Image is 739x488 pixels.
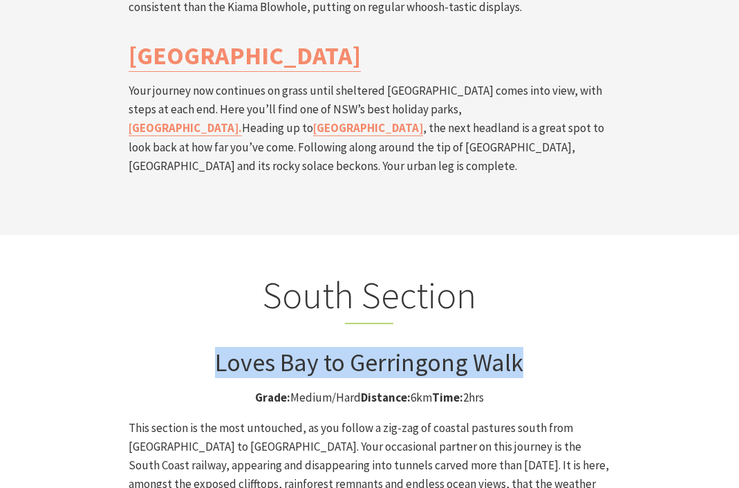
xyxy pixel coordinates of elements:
h3: Loves Bay to Gerringong Walk [129,348,610,378]
strong: Distance: [361,390,411,405]
strong: Time: [432,390,463,405]
a: [GEOGRAPHIC_DATA] [129,40,361,72]
p: Medium/Hard 6km 2hrs [129,388,610,407]
p: Your journey now continues on grass until sheltered [GEOGRAPHIC_DATA] comes into view, with steps... [129,82,610,176]
a: [GEOGRAPHIC_DATA] [313,120,423,136]
h2: South Section [129,273,610,323]
strong: Grade: [255,390,290,405]
a: [GEOGRAPHIC_DATA]. [129,120,242,136]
